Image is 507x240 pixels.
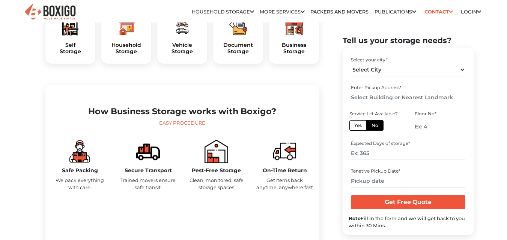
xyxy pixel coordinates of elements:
[192,9,254,15] a: Household Storage
[461,9,481,15] a: Login
[366,120,384,130] label: No
[275,42,313,55] a: BusinessStorage
[351,195,465,209] input: Get Free Quote
[136,140,160,163] img: boxigo_packers_and_movers_compare
[349,110,401,117] div: Service Lift Available?
[205,140,228,163] img: boxigo_packers_and_movers_book
[229,18,247,36] img: boxigo_packers_and_movers_plan
[351,56,465,63] div: Select your city
[375,9,416,15] a: Publications
[51,42,89,55] h5: Self Storage
[351,174,465,187] input: Pickup date
[188,167,245,174] h5: Pest-Free Storage
[351,167,465,174] div: Tenative Pickup Date
[349,120,367,130] label: Yes
[349,215,361,221] b: Note
[51,167,108,174] h5: Safe Packing
[120,177,177,191] p: Trained movers ensure safe transit.
[310,9,369,15] a: Packers and Movers
[51,42,89,55] a: SelfStorage
[163,42,201,55] h5: Vehicle Storage
[163,42,201,55] a: VehicleStorage
[351,84,465,91] div: Enter Pickup Address
[343,36,474,45] h2: Tell us your storage needs?
[422,6,455,18] a: Contact
[24,3,77,21] img: Boxigo
[256,177,313,191] p: Get items back anytime, anywhere fast
[120,167,177,174] h5: Secure Transport
[51,177,108,191] p: We pack everything with care!
[275,42,313,55] h5: Business Storage
[219,42,257,55] a: DocumentStorage
[173,18,191,36] img: boxigo_packers_and_movers_plan
[351,91,465,104] input: Select Building or Nearest Landmark
[117,18,135,36] img: boxigo_packers_and_movers_plan
[256,167,313,174] h5: On-Time Return
[351,140,465,147] div: Expected Days of storage
[188,177,245,191] p: Clean, monitored, safe storage spaces
[351,147,465,160] input: Ex: 365
[107,42,145,55] h5: Household Storage
[51,106,313,116] h2: How Business Storage works with Boxigo?
[415,110,466,117] div: Floor No
[285,18,303,36] img: boxigo_packers_and_movers_plan
[68,140,92,163] img: boxigo_storage_plan
[273,140,296,163] img: boxigo_packers_and_movers_move
[219,42,257,55] h5: Document Storage
[51,119,313,127] div: Easy Procedure
[415,120,466,133] input: Ex: 4
[349,215,468,229] div: Fill in the form and we will get back to you within 30 Mins.
[107,42,145,55] a: HouseholdStorage
[260,9,305,15] a: More services
[61,18,79,36] img: boxigo_packers_and_movers_plan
